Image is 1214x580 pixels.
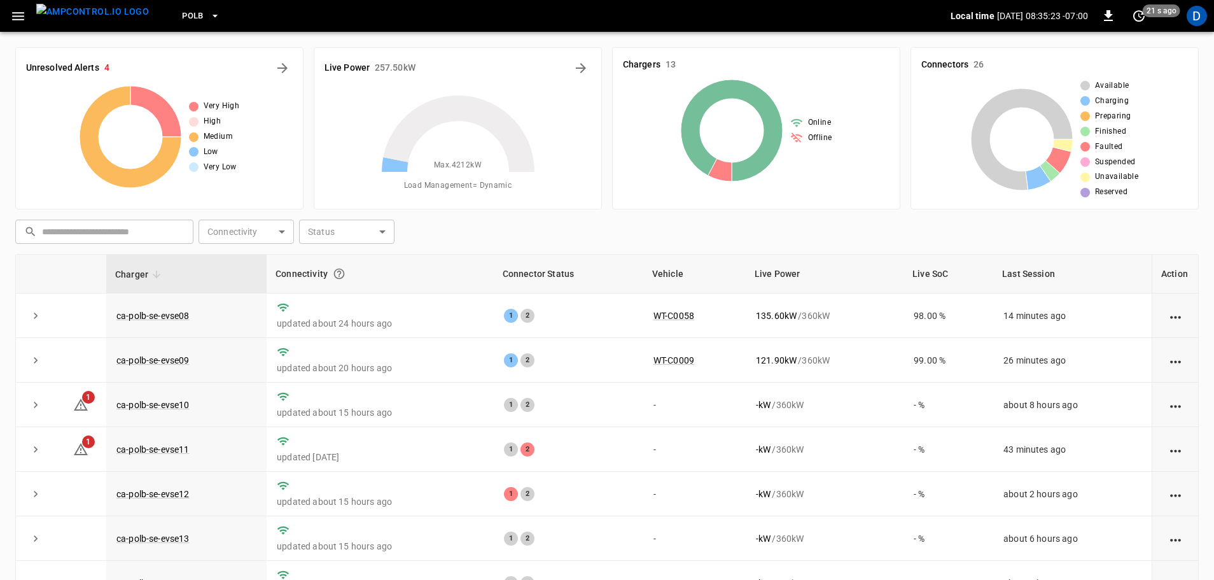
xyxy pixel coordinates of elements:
p: updated [DATE] [277,451,484,463]
p: updated about 15 hours ago [277,495,484,508]
div: 2 [520,487,534,501]
td: - [643,383,746,427]
h6: 13 [666,58,676,72]
p: - kW [756,399,771,411]
td: - [643,516,746,561]
button: Connection between the charger and our software. [328,262,351,285]
h6: Chargers [623,58,660,72]
a: ca-polb-se-evse13 [116,534,190,544]
div: 2 [520,398,534,412]
th: Last Session [993,255,1152,294]
div: 2 [520,442,534,456]
div: / 360 kW [756,443,893,456]
button: expand row [26,529,45,548]
p: [DATE] 08:35:23 -07:00 [997,10,1088,22]
span: Low [204,146,218,159]
div: 1 [504,442,518,456]
button: expand row [26,440,45,459]
th: Live Power [746,255,904,294]
a: WT-C0058 [653,311,694,321]
h6: 257.50 kW [375,61,415,75]
span: Very Low [204,161,237,174]
div: action cell options [1168,309,1183,322]
span: Charging [1095,95,1129,108]
div: / 360 kW [756,488,893,500]
div: action cell options [1168,488,1183,500]
button: expand row [26,306,45,325]
h6: Connectors [921,58,968,72]
p: 121.90 kW [756,354,797,367]
a: WT-C0009 [653,355,694,365]
a: ca-polb-se-evse09 [116,355,190,365]
p: - kW [756,532,771,545]
a: ca-polb-se-evse12 [116,489,190,499]
span: Faulted [1095,141,1123,153]
td: about 2 hours ago [993,472,1152,516]
button: All Alerts [272,58,293,78]
a: ca-polb-se-evse08 [116,311,190,321]
td: - [643,427,746,472]
p: 135.60 kW [756,309,797,322]
td: - % [904,383,993,427]
p: updated about 24 hours ago [277,317,484,330]
span: Offline [808,132,832,145]
button: Energy Overview [571,58,591,78]
p: Local time [951,10,994,22]
p: - kW [756,443,771,456]
th: Connector Status [494,255,643,294]
div: 1 [504,309,518,323]
div: Connectivity [276,262,485,285]
span: Medium [204,131,233,143]
span: Available [1095,80,1129,92]
span: Preparing [1095,110,1131,123]
div: / 360 kW [756,532,893,545]
td: - % [904,516,993,561]
span: Online [808,117,831,129]
span: PoLB [182,9,204,24]
p: updated about 20 hours ago [277,362,484,374]
th: Live SoC [904,255,993,294]
td: 98.00 % [904,294,993,338]
td: - % [904,472,993,516]
span: Reserved [1095,186,1127,199]
a: 1 [73,444,88,454]
div: / 360 kW [756,354,893,367]
span: Suspended [1095,156,1136,169]
p: updated about 15 hours ago [277,540,484,553]
p: updated about 15 hours ago [277,406,484,419]
span: Very High [204,100,240,113]
td: about 6 hours ago [993,516,1152,561]
button: expand row [26,395,45,414]
span: Finished [1095,125,1126,138]
div: 1 [504,532,518,546]
div: 2 [520,353,534,367]
span: Load Management = Dynamic [404,180,512,192]
button: set refresh interval [1129,6,1149,26]
h6: 26 [973,58,984,72]
span: Max. 4212 kW [434,159,482,172]
span: 21 s ago [1143,4,1180,17]
span: Unavailable [1095,171,1138,183]
button: expand row [26,485,45,504]
td: 99.00 % [904,338,993,383]
span: 1 [82,391,95,404]
div: profile-icon [1187,6,1207,26]
div: / 360 kW [756,309,893,322]
img: ampcontrol.io logo [36,4,149,20]
div: action cell options [1168,443,1183,456]
div: / 360 kW [756,399,893,411]
div: 1 [504,398,518,412]
span: 1 [82,435,95,448]
td: - % [904,427,993,472]
div: 2 [520,532,534,546]
div: action cell options [1168,532,1183,545]
td: - [643,472,746,516]
h6: Live Power [324,61,370,75]
th: Vehicle [643,255,746,294]
td: 43 minutes ago [993,427,1152,472]
td: 14 minutes ago [993,294,1152,338]
a: ca-polb-se-evse11 [116,444,190,455]
th: Action [1152,255,1198,294]
div: 1 [504,487,518,501]
a: ca-polb-se-evse10 [116,400,190,410]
